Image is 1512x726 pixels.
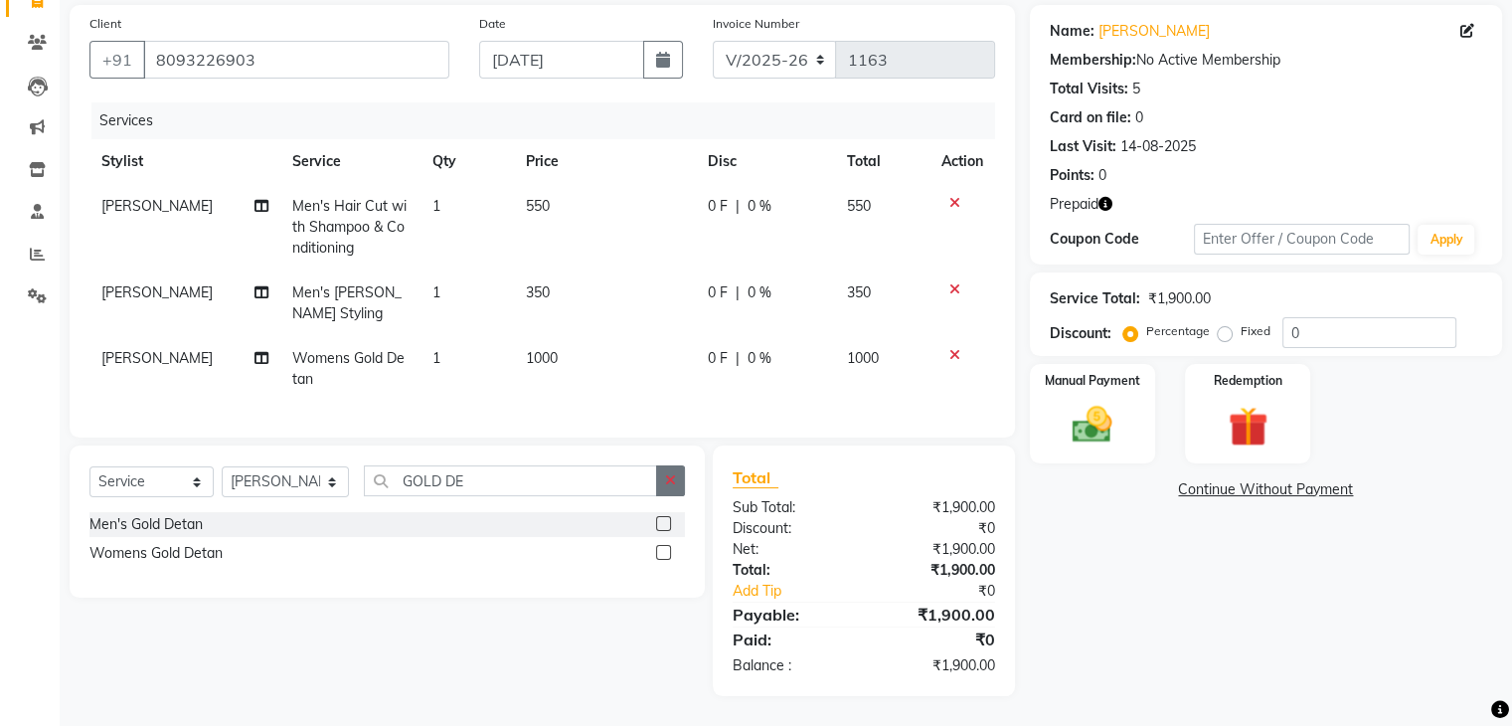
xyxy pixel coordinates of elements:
[888,581,1009,602] div: ₹0
[1216,402,1280,452] img: _gift.svg
[864,539,1010,560] div: ₹1,900.00
[1214,372,1282,390] label: Redemption
[432,283,440,301] span: 1
[1050,107,1131,128] div: Card on file:
[526,197,550,215] span: 550
[101,349,213,367] span: [PERSON_NAME]
[89,41,145,79] button: +91
[292,283,402,322] span: Men's [PERSON_NAME] Styling
[89,15,121,33] label: Client
[718,539,864,560] div: Net:
[1050,194,1098,215] span: Prepaid
[1045,372,1140,390] label: Manual Payment
[733,467,778,488] span: Total
[929,139,995,184] th: Action
[864,655,1010,676] div: ₹1,900.00
[1050,79,1128,99] div: Total Visits:
[1098,165,1106,186] div: 0
[718,560,864,581] div: Total:
[432,349,440,367] span: 1
[1194,224,1411,255] input: Enter Offer / Coupon Code
[432,197,440,215] span: 1
[864,628,1010,651] div: ₹0
[420,139,514,184] th: Qty
[1050,288,1140,309] div: Service Total:
[1050,21,1094,42] div: Name:
[143,41,449,79] input: Search by Name/Mobile/Email/Code
[835,139,929,184] th: Total
[736,196,740,217] span: |
[514,139,696,184] th: Price
[864,497,1010,518] div: ₹1,900.00
[718,603,864,627] div: Payable:
[864,603,1010,627] div: ₹1,900.00
[748,282,771,303] span: 0 %
[479,15,506,33] label: Date
[89,543,223,564] div: Womens Gold Detan
[1050,165,1094,186] div: Points:
[1132,79,1140,99] div: 5
[364,465,656,496] input: Search or Scan
[89,514,203,535] div: Men's Gold Detan
[748,196,771,217] span: 0 %
[1050,229,1194,250] div: Coupon Code
[1098,21,1210,42] a: [PERSON_NAME]
[91,102,1010,139] div: Services
[748,348,771,369] span: 0 %
[708,282,728,303] span: 0 F
[1050,50,1482,71] div: No Active Membership
[864,518,1010,539] div: ₹0
[847,197,871,215] span: 550
[280,139,420,184] th: Service
[1034,479,1498,500] a: Continue Without Payment
[1146,322,1210,340] label: Percentage
[847,349,879,367] span: 1000
[1060,402,1124,448] img: _cash.svg
[718,518,864,539] div: Discount:
[526,283,550,301] span: 350
[89,139,280,184] th: Stylist
[718,581,888,602] a: Add Tip
[708,348,728,369] span: 0 F
[1050,323,1111,344] div: Discount:
[101,197,213,215] span: [PERSON_NAME]
[736,282,740,303] span: |
[1418,225,1474,255] button: Apply
[292,349,405,388] span: Womens Gold Detan
[101,283,213,301] span: [PERSON_NAME]
[708,196,728,217] span: 0 F
[847,283,871,301] span: 350
[1050,136,1116,157] div: Last Visit:
[696,139,835,184] th: Disc
[526,349,558,367] span: 1000
[1050,50,1136,71] div: Membership:
[1135,107,1143,128] div: 0
[292,197,407,257] span: Men's Hair Cut with Shampoo & Conditioning
[718,497,864,518] div: Sub Total:
[1241,322,1270,340] label: Fixed
[1148,288,1211,309] div: ₹1,900.00
[1120,136,1196,157] div: 14-08-2025
[736,348,740,369] span: |
[718,628,864,651] div: Paid:
[864,560,1010,581] div: ₹1,900.00
[718,655,864,676] div: Balance :
[713,15,799,33] label: Invoice Number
